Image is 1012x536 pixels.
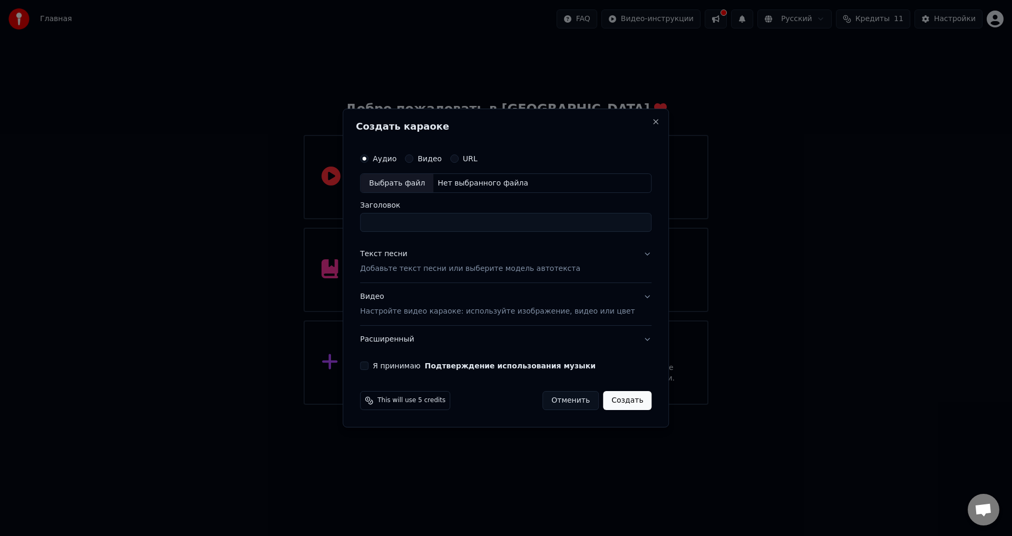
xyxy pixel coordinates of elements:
[377,396,445,405] span: This will use 5 credits
[433,178,532,189] div: Нет выбранного файла
[425,362,596,369] button: Я принимаю
[360,292,635,317] div: Видео
[361,174,433,193] div: Выбрать файл
[542,391,599,410] button: Отменить
[463,155,478,162] label: URL
[373,362,596,369] label: Я принимаю
[360,264,580,275] p: Добавьте текст песни или выберите модель автотекста
[603,391,651,410] button: Создать
[356,122,656,131] h2: Создать караоке
[360,306,635,317] p: Настройте видео караоке: используйте изображение, видео или цвет
[373,155,396,162] label: Аудио
[360,202,651,209] label: Заголовок
[360,326,651,353] button: Расширенный
[360,284,651,326] button: ВидеоНастройте видео караоке: используйте изображение, видео или цвет
[417,155,442,162] label: Видео
[360,249,407,260] div: Текст песни
[360,241,651,283] button: Текст песниДобавьте текст песни или выберите модель автотекста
